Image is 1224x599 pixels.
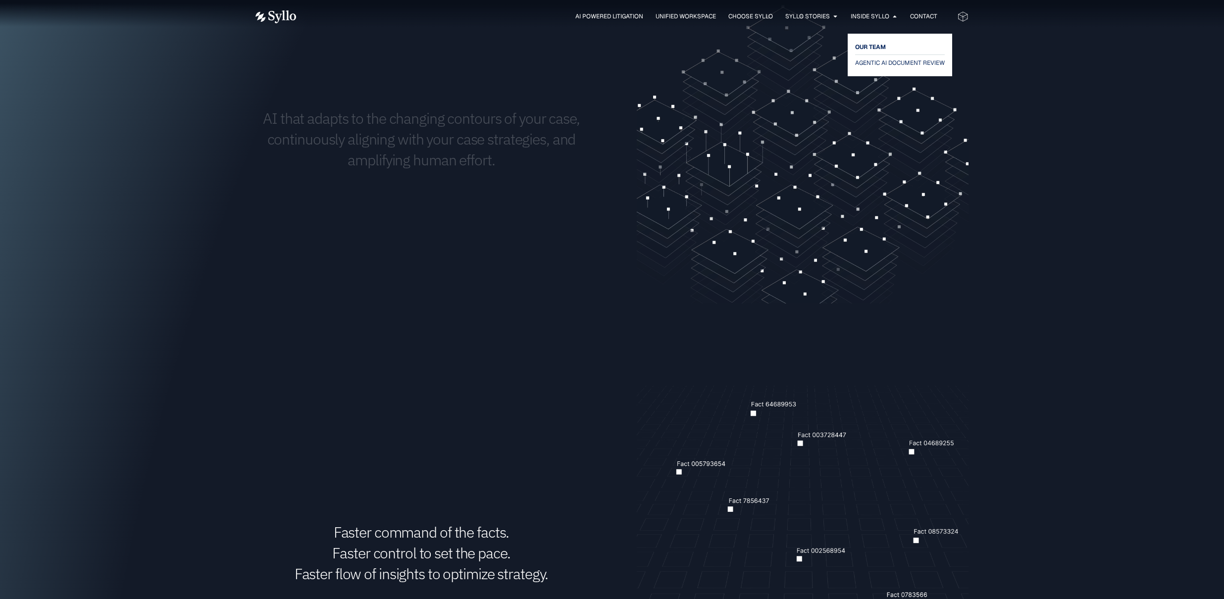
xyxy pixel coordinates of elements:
[855,57,945,69] a: AGENTIC AI DOCUMENT REVIEW
[785,12,830,21] a: Syllo Stories
[855,41,886,53] span: OUR TEAM
[255,522,587,584] h1: Faster command of the facts. Faster control to set the pace. Faster flow of insights to optimize ...
[855,41,945,53] a: OUR TEAM
[575,12,643,21] a: AI Powered Litigation
[255,108,587,170] h1: AI that adapts to the changing contours of your case, continuously aligning with your case strate...
[656,12,716,21] a: Unified Workspace
[851,12,889,21] a: Inside Syllo
[728,12,773,21] a: Choose Syllo
[316,12,937,21] nav: Menu
[910,12,937,21] a: Contact
[316,12,937,21] div: Menu Toggle
[255,10,296,23] img: Vector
